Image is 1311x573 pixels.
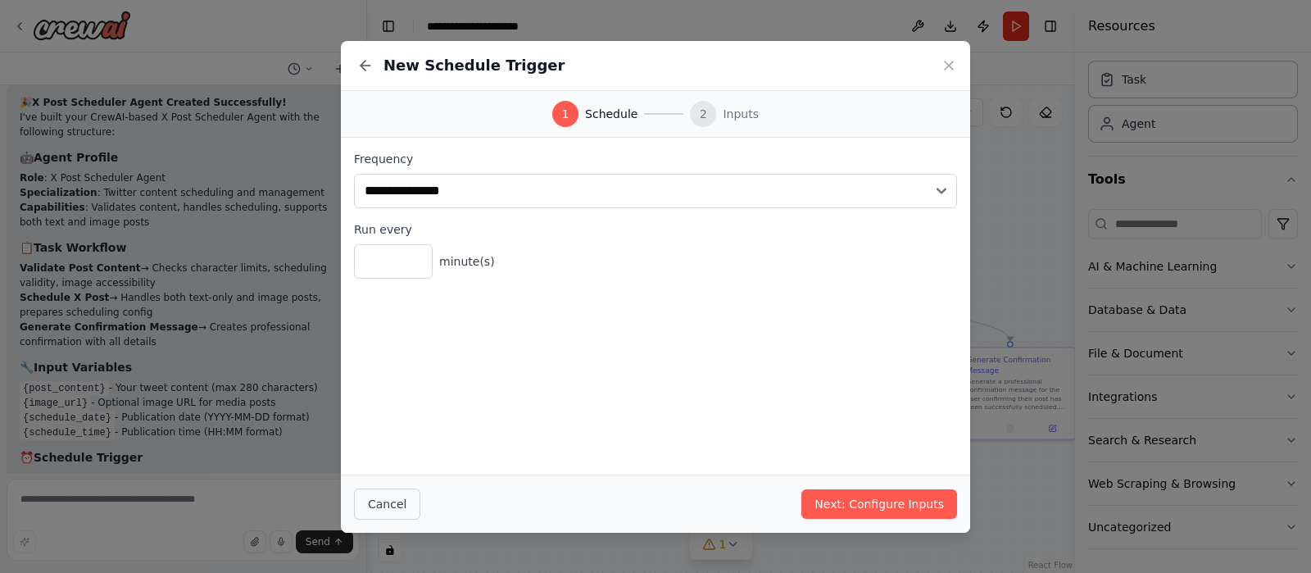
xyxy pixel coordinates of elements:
[383,54,565,77] h2: New Schedule Trigger
[723,106,759,122] span: Inputs
[552,101,578,127] div: 1
[801,489,957,519] button: Next: Configure Inputs
[439,253,495,270] span: minute(s)
[690,101,716,127] div: 2
[585,106,637,122] span: Schedule
[354,489,420,520] button: Cancel
[354,221,957,238] label: Run every
[354,151,957,167] label: Frequency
